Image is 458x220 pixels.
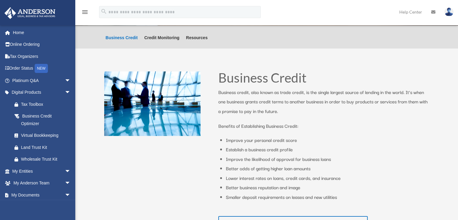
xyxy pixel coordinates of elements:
div: Business Credit Optimizer [21,112,69,127]
p: Business credit, also known as trade credit, is the single largest source of lending in the world... [218,87,429,121]
div: NEW [35,64,48,73]
div: Virtual Bookkeeping [21,132,72,139]
a: Wholesale Trust Kit [8,153,80,165]
span: arrow_drop_down [65,74,77,87]
div: Wholesale Trust Kit [21,156,72,163]
span: arrow_drop_down [65,86,77,99]
li: Better business reputation and image [226,183,429,192]
a: menu [81,11,89,16]
a: Order StatusNEW [4,62,80,75]
li: Improve the likelihood of approval for business loans [226,154,429,164]
p: Benefits of Establishing Business Credit: [218,121,429,131]
h1: Business Credit [218,71,429,87]
a: My Anderson Teamarrow_drop_down [4,177,80,189]
a: Land Trust Kit [8,141,80,153]
li: Improve your personal credit score [226,135,429,145]
img: business people talking in office [104,71,201,136]
div: Land Trust Kit [21,144,72,151]
span: arrow_drop_down [65,177,77,190]
a: Virtual Bookkeeping [8,130,80,142]
i: search [101,8,107,15]
a: Platinum Q&Aarrow_drop_down [4,74,80,86]
a: My Entitiesarrow_drop_down [4,165,80,177]
a: My Documentsarrow_drop_down [4,189,80,201]
span: arrow_drop_down [65,189,77,201]
a: Resources [186,36,208,49]
a: Business Credit Optimizer [8,110,77,130]
a: Home [4,27,80,39]
div: Tax Toolbox [21,101,72,108]
i: menu [81,8,89,16]
span: arrow_drop_down [65,165,77,178]
a: Online Ordering [4,39,80,51]
a: Digital Productsarrow_drop_down [4,86,80,99]
a: Tax Organizers [4,50,80,62]
li: Establish a business credit profile [226,145,429,154]
li: Smaller deposit requirements on leases and new utilities [226,192,429,202]
a: Credit Monitoring [144,36,179,49]
li: Better odds of getting higher loan amounts [226,164,429,173]
a: Tax Toolbox [8,98,80,110]
img: Anderson Advisors Platinum Portal [3,7,57,19]
a: Business Credit [106,36,138,49]
li: Lower interest rates on loans, credit cards, and insurance [226,173,429,183]
img: User Pic [444,8,453,16]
